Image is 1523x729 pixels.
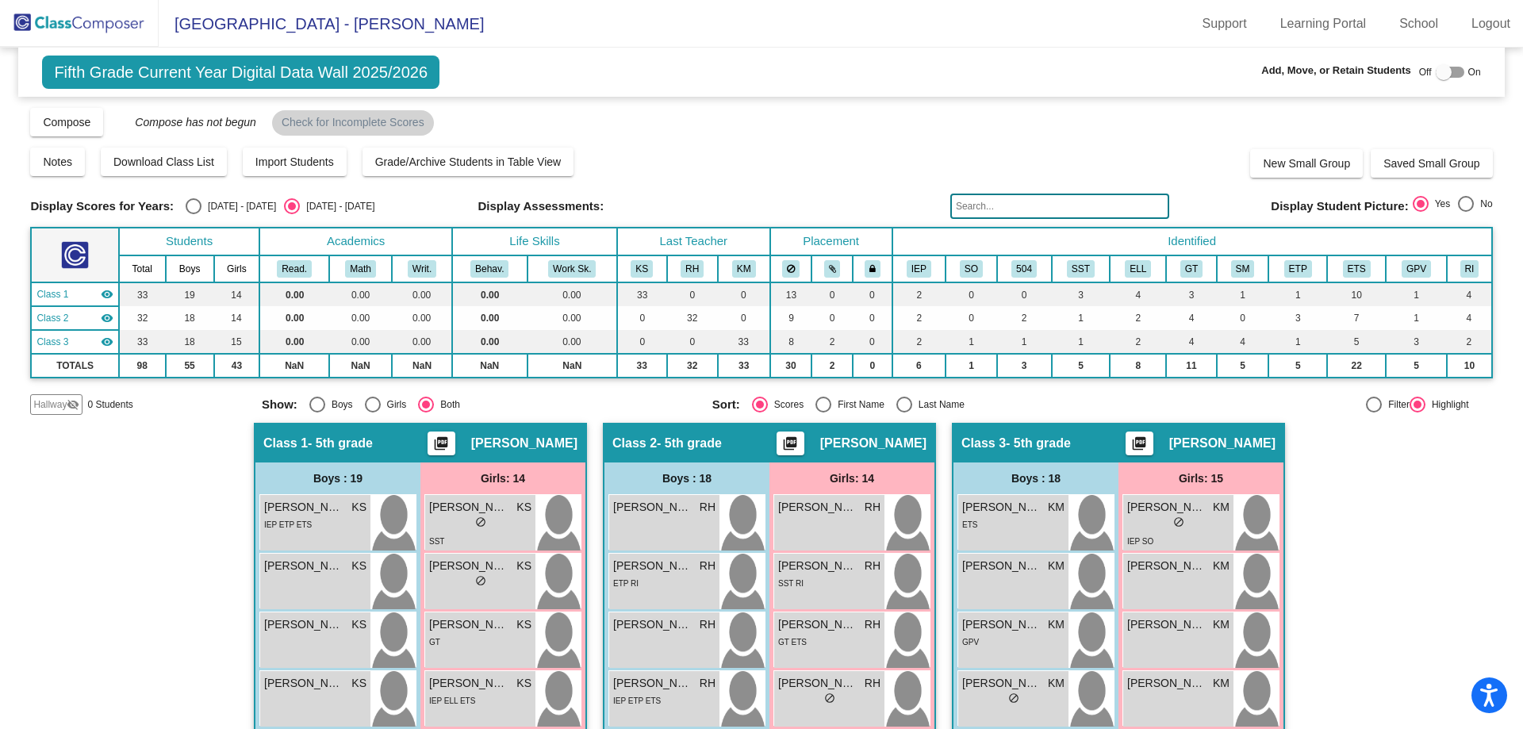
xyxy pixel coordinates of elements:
[452,330,527,354] td: 0.00
[1213,616,1230,633] span: KM
[1127,675,1207,692] span: [PERSON_NAME]
[907,260,931,278] button: IEP
[770,306,812,330] td: 9
[865,616,880,633] span: RH
[1284,260,1312,278] button: ETP
[613,499,692,516] span: [PERSON_NAME]
[255,155,334,168] span: Import Students
[865,499,880,516] span: RH
[214,354,260,378] td: 43
[962,675,1042,692] span: [PERSON_NAME]
[1127,537,1153,546] span: IEP SO
[1447,354,1491,378] td: 10
[101,288,113,301] mat-icon: visibility
[1268,330,1327,354] td: 1
[308,435,373,451] span: - 5th grade
[1386,330,1447,354] td: 3
[811,255,852,282] th: Keep with students
[263,435,308,451] span: Class 1
[912,397,965,412] div: Last Name
[351,616,366,633] span: KS
[770,330,812,354] td: 8
[1382,397,1410,412] div: Filter
[1127,558,1207,574] span: [PERSON_NAME]
[351,675,366,692] span: KS
[778,675,857,692] span: [PERSON_NAME]
[119,306,166,330] td: 32
[1250,149,1363,178] button: New Small Group
[475,575,486,586] span: do_not_disturb_alt
[31,306,118,330] td: Robert Hajek - 5th grade
[475,516,486,528] span: do_not_disturb_alt
[516,558,531,574] span: KS
[516,499,531,516] span: KS
[1048,558,1065,574] span: KM
[264,616,343,633] span: [PERSON_NAME]
[119,228,260,255] th: Students
[1386,354,1447,378] td: 5
[962,558,1042,574] span: [PERSON_NAME]
[119,116,256,129] span: Compose has not begun
[777,432,804,455] button: Print Students Details
[613,558,692,574] span: [PERSON_NAME]
[700,675,715,692] span: RH
[243,148,347,176] button: Import Students
[617,282,666,306] td: 33
[718,354,770,378] td: 33
[1110,306,1166,330] td: 2
[1268,255,1327,282] th: Extra time (parent)
[1110,354,1166,378] td: 8
[1429,197,1451,211] div: Yes
[770,282,812,306] td: 13
[381,397,407,412] div: Girls
[667,354,719,378] td: 32
[429,696,475,705] span: IEP ELL ETS
[853,354,892,378] td: 0
[1190,11,1260,36] a: Support
[36,311,68,325] span: Class 2
[1268,11,1379,36] a: Learning Portal
[408,260,436,278] button: Writ.
[516,675,531,692] span: KS
[31,282,118,306] td: Kathryn Selsor - 5th grade
[264,520,312,529] span: IEP ETP ETS
[272,110,434,136] mat-chip: Check for Incomplete Scores
[329,306,392,330] td: 0.00
[214,330,260,354] td: 15
[434,397,460,412] div: Both
[1166,282,1216,306] td: 3
[1048,675,1065,692] span: KM
[452,306,527,330] td: 0.00
[1387,11,1451,36] a: School
[770,255,812,282] th: Keep away students
[1386,255,1447,282] th: Good Parent Volunteer
[527,330,618,354] td: 0.00
[432,435,451,458] mat-icon: picture_as_pdf
[1126,432,1153,455] button: Print Students Details
[1447,255,1491,282] th: Reading Intervention
[1213,499,1230,516] span: KM
[1180,260,1203,278] button: GT
[1110,282,1166,306] td: 4
[946,354,997,378] td: 1
[997,306,1052,330] td: 2
[36,287,68,301] span: Class 1
[1213,558,1230,574] span: KM
[1402,260,1431,278] button: GPV
[770,228,892,255] th: Placement
[631,260,653,278] button: KS
[667,330,719,354] td: 0
[1468,65,1481,79] span: On
[962,616,1042,633] span: [PERSON_NAME]
[392,306,452,330] td: 0.00
[1327,354,1386,378] td: 22
[1425,397,1469,412] div: Highlight
[718,306,770,330] td: 0
[811,354,852,378] td: 2
[617,330,666,354] td: 0
[255,462,420,494] div: Boys : 19
[1386,306,1447,330] td: 1
[1459,11,1523,36] a: Logout
[1217,282,1269,306] td: 1
[101,312,113,324] mat-icon: visibility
